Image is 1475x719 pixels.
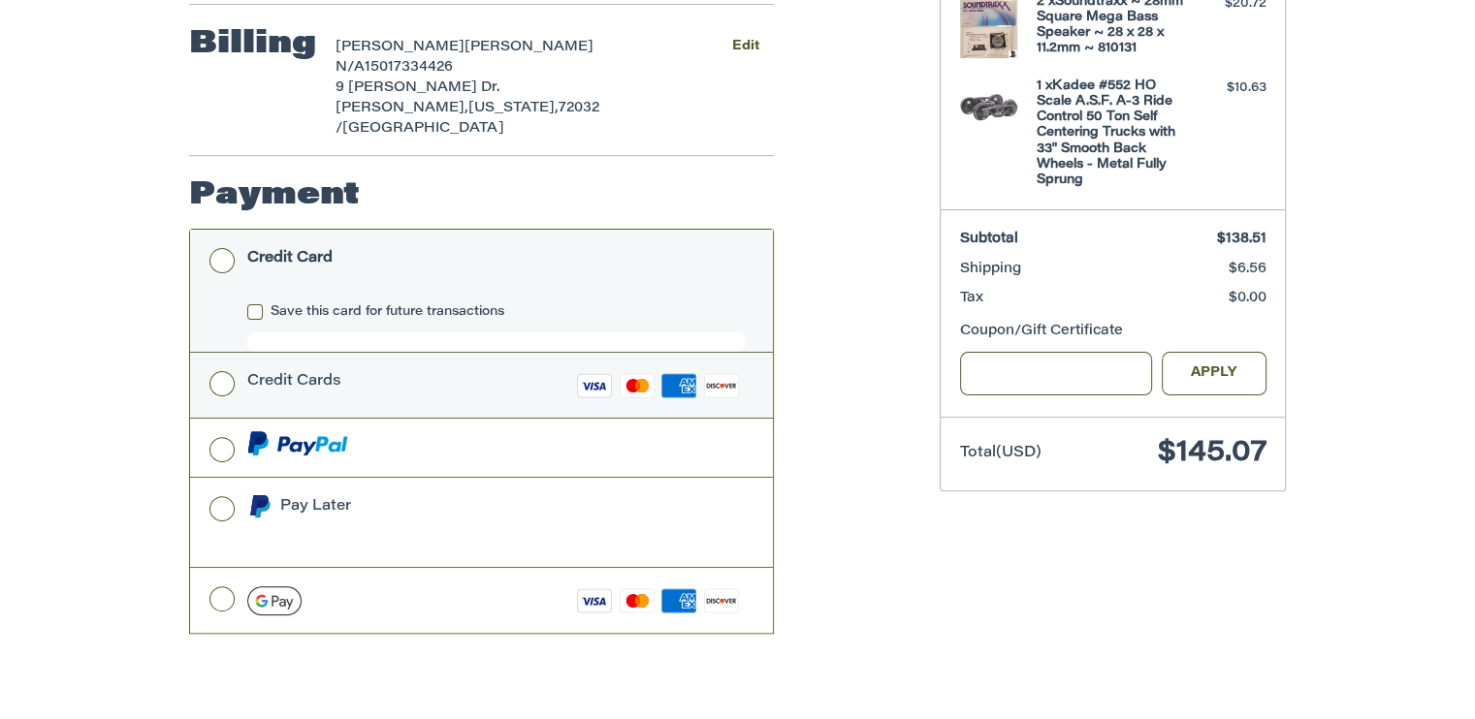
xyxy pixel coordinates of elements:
img: Pay Later icon [247,494,272,518]
span: $6.56 [1229,263,1267,276]
span: $0.00 [1229,292,1267,305]
iframe: PayPal Message 1 [247,525,643,542]
span: [PERSON_NAME] [336,41,465,54]
span: Shipping [960,263,1021,276]
h2: Billing [189,25,316,64]
img: PayPal icon [247,431,348,455]
span: Subtotal [960,233,1018,246]
span: Total (USD) [960,446,1042,460]
span: Tax [960,292,983,305]
div: Credit Cards [247,365,341,397]
label: Save this card for future transactions [247,304,745,320]
button: Apply [1162,352,1267,395]
span: 9 [PERSON_NAME] Dr. [336,81,499,95]
img: Google Pay icon [247,586,302,615]
div: Coupon/Gift Certificate [960,322,1267,342]
span: 72032 / [336,102,599,136]
span: [PERSON_NAME] [465,41,593,54]
span: $138.51 [1217,233,1267,246]
div: $10.63 [1190,78,1267,98]
span: [US_STATE], [468,102,559,115]
span: 15017334426 [365,61,453,75]
input: Gift Certificate or Coupon Code [960,352,1153,395]
div: Pay Later [280,490,642,522]
button: Edit [717,33,774,61]
span: $145.07 [1158,439,1267,468]
div: Credit Card [247,242,333,274]
h4: 1 x Kadee #552 HO Scale A.S.F. A-3 Ride Control 50 Ton Self Centering Trucks with 33" Smooth Back... [1037,78,1185,189]
h2: Payment [189,176,360,215]
span: [PERSON_NAME], [336,102,468,115]
span: [GEOGRAPHIC_DATA] [342,122,504,136]
span: N/A [336,61,365,75]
